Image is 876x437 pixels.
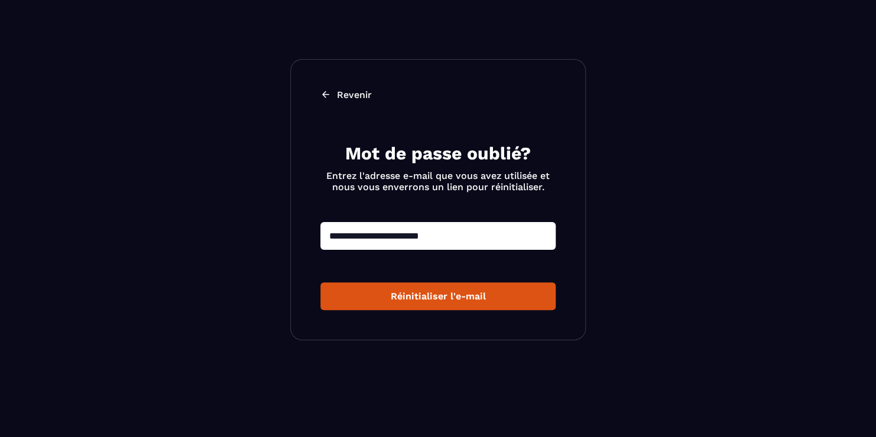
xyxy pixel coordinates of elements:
[320,142,556,165] h2: Mot de passe oublié?
[337,89,372,100] p: Revenir
[320,170,556,193] p: Entrez l'adresse e-mail que vous avez utilisée et nous vous enverrons un lien pour réinitialiser.
[320,89,556,100] a: Revenir
[330,291,546,302] div: Réinitialiser l'e-mail
[320,282,556,310] button: Réinitialiser l'e-mail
